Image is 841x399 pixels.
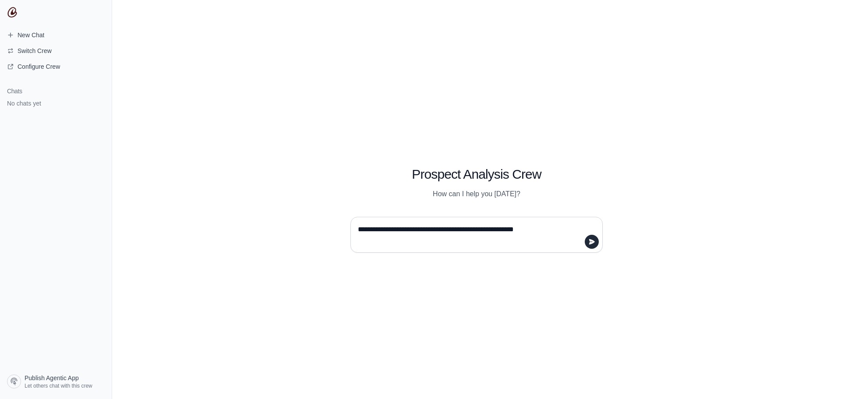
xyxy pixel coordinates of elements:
span: Configure Crew [18,62,60,71]
iframe: Chat Widget [797,357,841,399]
h1: Prospect Analysis Crew [350,166,603,182]
span: Let others chat with this crew [25,382,92,389]
p: How can I help you [DATE]? [350,189,603,199]
span: Publish Agentic App [25,374,79,382]
img: CrewAI Logo [7,7,18,18]
a: Configure Crew [4,60,108,74]
a: Publish Agentic App Let others chat with this crew [4,371,108,392]
span: New Chat [18,31,44,39]
span: Switch Crew [18,46,52,55]
a: New Chat [4,28,108,42]
button: Switch Crew [4,44,108,58]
